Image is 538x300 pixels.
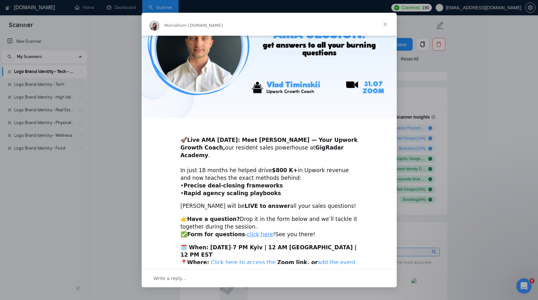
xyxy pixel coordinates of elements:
[181,129,358,197] div: 🚀 our resident sales powerhouse at . In just 18 months he helped drive in Upwork revenue and now ...
[154,274,187,282] span: Write a reply…
[181,137,358,151] b: Live AMA [DATE]: Meet [PERSON_NAME] — Your Upwork Growth Coach,
[211,259,276,266] a: Click here to access the
[181,216,240,222] b: 👉Have a question?
[181,244,357,258] b: 7 PM Kyiv | 12 AM [GEOGRAPHIC_DATA] | 12 PM EST
[184,182,283,189] b: Precise deal-closing frameworks
[272,167,298,173] b: $800 K+
[181,244,358,274] div: - 📍
[187,259,209,266] b: Where:
[181,144,344,158] b: GigRadar Academy
[142,269,397,287] div: Open conversation and reply
[149,20,159,31] img: Profile image for Mariia
[210,244,231,251] b: [DATE]
[184,190,281,196] b: Rapid agency scaling playbooks
[181,259,356,273] a: add the event to your calendar here
[181,244,209,251] b: 🗓️ When:
[165,23,177,28] span: Mariia
[374,13,397,36] span: Close
[277,259,318,266] b: Zoom link, or
[181,202,358,210] div: [PERSON_NAME] will be all your sales questions!
[181,216,358,238] div: Drop it in the form below and we’ll tackle it together during the session. ✅ - !See you there!
[177,23,223,28] span: from [DOMAIN_NAME]
[187,231,245,238] b: Form for questions
[245,203,290,209] b: LIVE to answer
[247,231,273,238] a: click here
